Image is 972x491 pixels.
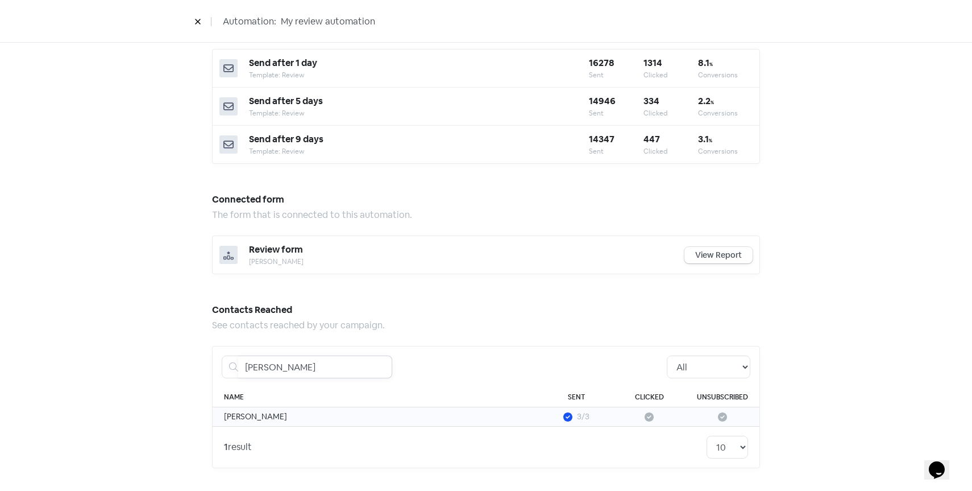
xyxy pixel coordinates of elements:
[212,302,760,319] h5: Contacts Reached
[643,108,698,118] div: Clicked
[589,108,643,118] div: Sent
[924,445,961,480] iframe: chat widget
[698,57,713,69] b: 8.1
[643,95,659,107] b: 334
[643,146,698,156] div: Clicked
[589,57,614,69] b: 16278
[238,356,392,378] input: Search contacts
[249,95,323,107] span: Send after 5 days
[698,95,714,107] b: 2.2
[711,100,714,105] span: %
[249,57,317,69] span: Send after 1 day
[249,146,589,156] div: Template: Review
[589,133,614,145] b: 14347
[684,247,753,263] a: View Report
[213,387,540,407] th: Name
[224,441,228,453] strong: 1
[613,387,686,407] th: Clicked
[698,70,753,80] div: Conversions
[249,257,684,267] div: [PERSON_NAME]
[212,319,760,332] div: See contacts reached by your campaign.
[686,387,759,407] th: Unsubscribed
[643,133,660,145] b: 447
[223,15,276,28] span: Automation:
[213,407,540,427] td: [PERSON_NAME]
[589,95,616,107] b: 14946
[643,57,662,69] b: 1314
[698,146,753,156] div: Conversions
[698,133,712,145] b: 3.1
[249,108,589,118] div: Template: Review
[540,387,613,407] th: Sent
[698,108,753,118] div: Conversions
[589,146,643,156] div: Sent
[709,138,712,143] span: %
[589,70,643,80] div: Sent
[249,244,303,255] span: Review form
[249,133,323,145] span: Send after 9 days
[643,70,698,80] div: Clicked
[212,191,760,208] h5: Connected form
[577,411,589,423] div: 3/3
[212,208,760,222] div: The form that is connected to this automation.
[224,440,252,454] div: result
[709,61,713,67] span: %
[249,70,589,80] div: Template: Review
